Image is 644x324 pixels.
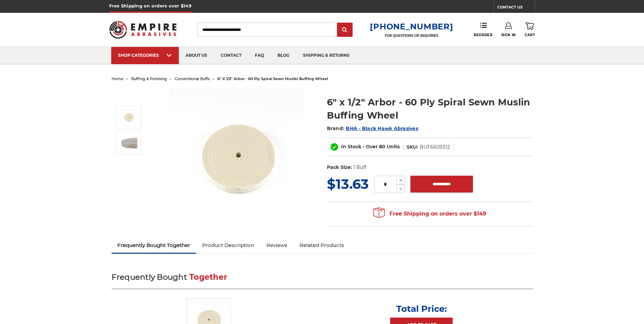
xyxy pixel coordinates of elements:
[120,109,137,126] img: 6" x 1/2" spiral sewn muslin buffing wheel 60 ply
[293,238,350,253] a: Related Products
[370,33,453,38] p: FOR QUESTIONS OR INQUIRIES
[396,303,447,314] p: Total Price:
[474,22,492,37] a: Reorder
[327,176,369,192] span: $13.63
[271,47,296,64] a: blog
[179,47,214,64] a: about us
[420,144,450,151] dd: BUF660SS12
[353,164,366,171] dd: 1 Buff
[525,22,535,37] a: Cart
[341,144,361,150] span: In Stock
[379,144,385,150] span: 80
[112,238,196,253] a: Frequently Bought Together
[327,96,533,122] h1: 6" x 1/2" Arbor - 60 Ply Spiral Sewn Muslin Buffing Wheel
[338,23,352,37] input: Submit
[248,47,271,64] a: faq
[363,144,378,150] span: - Over
[327,164,352,171] dt: Pack Size:
[387,144,400,150] span: Units
[169,89,305,224] img: 6" x 1/2" spiral sewn muslin buffing wheel 60 ply
[407,144,418,151] dt: SKU:
[120,134,137,151] img: 6" x 1/2" Arbor - 60 Ply Spiral Sewn Muslin Buffing Wheel
[346,125,418,131] a: BHA - Black Hawk Abrasives
[525,33,535,37] span: Cart
[196,238,260,253] a: Product Description
[109,17,177,43] img: Empire Abrasives
[131,76,167,81] a: buffing & polishing
[112,272,187,282] span: Frequently Bought
[175,76,210,81] a: conventional buffs
[118,53,172,58] div: SHOP CATEGORIES
[112,76,123,81] a: home
[296,47,356,64] a: shipping & returns
[217,76,328,81] span: 6" x 1/2" arbor - 60 ply spiral sewn muslin buffing wheel
[214,47,248,64] a: contact
[189,272,227,282] span: Together
[260,238,293,253] a: Reviews
[370,22,453,31] a: [PHONE_NUMBER]
[474,33,492,37] span: Reorder
[327,125,344,131] span: Brand:
[501,33,516,37] span: Sign In
[373,207,486,221] span: Free Shipping on orders over $149
[497,3,535,13] a: CONTACT US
